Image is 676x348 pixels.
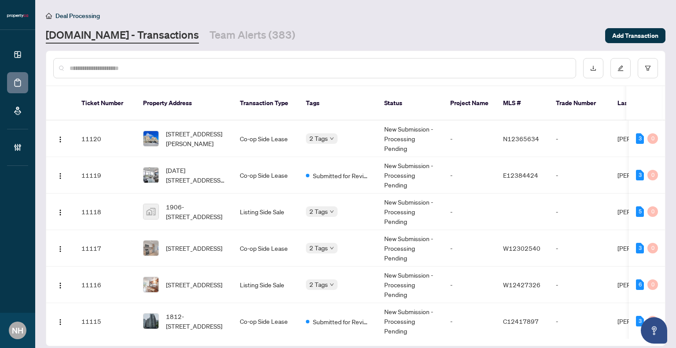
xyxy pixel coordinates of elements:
button: Open asap [641,317,667,344]
td: 11115 [74,303,136,340]
img: Logo [57,172,64,179]
span: W12427326 [503,281,540,289]
span: home [46,13,52,19]
button: Logo [53,168,67,182]
img: thumbnail-img [143,314,158,329]
span: download [590,65,596,71]
td: New Submission - Processing Pending [377,194,443,230]
td: - [549,303,610,340]
button: download [583,58,603,78]
img: thumbnail-img [143,277,158,292]
button: Logo [53,314,67,328]
td: Co-op Side Lease [233,157,299,194]
span: 2 Tags [309,133,328,143]
a: [DOMAIN_NAME] - Transactions [46,28,199,44]
div: 0 [647,243,658,253]
th: Status [377,86,443,121]
span: down [330,209,334,214]
img: Logo [57,209,64,216]
span: filter [645,65,651,71]
td: 11117 [74,230,136,267]
button: filter [638,58,658,78]
img: Logo [57,245,64,253]
span: W12302540 [503,244,540,252]
th: Trade Number [549,86,610,121]
img: thumbnail-img [143,204,158,219]
span: E12384424 [503,171,538,179]
td: 11119 [74,157,136,194]
span: 1812-[STREET_ADDRESS] [166,311,226,331]
td: Listing Side Sale [233,267,299,303]
button: Add Transaction [605,28,665,43]
button: Logo [53,241,67,255]
th: MLS # [496,86,549,121]
span: 2 Tags [309,243,328,253]
button: Logo [53,132,67,146]
img: logo [7,13,28,18]
span: down [330,282,334,287]
span: N12365634 [503,135,539,143]
td: Co-op Side Lease [233,230,299,267]
td: - [549,121,610,157]
th: Transaction Type [233,86,299,121]
span: [STREET_ADDRESS] [166,280,222,289]
span: down [330,246,334,250]
td: - [443,157,496,194]
th: Tags [299,86,377,121]
span: 2 Tags [309,279,328,289]
th: Project Name [443,86,496,121]
div: 3 [636,316,644,326]
span: Deal Processing [55,12,100,20]
img: Logo [57,136,64,143]
span: NH [12,324,23,337]
a: Team Alerts (383) [209,28,295,44]
td: - [443,303,496,340]
td: - [443,230,496,267]
span: edit [617,65,624,71]
td: New Submission - Processing Pending [377,121,443,157]
button: Logo [53,278,67,292]
div: 5 [636,206,644,217]
span: 2 Tags [309,206,328,216]
img: Logo [57,319,64,326]
div: 0 [647,316,658,326]
td: - [443,121,496,157]
td: - [443,267,496,303]
div: 6 [636,279,644,290]
span: Submitted for Review [313,171,370,180]
img: thumbnail-img [143,131,158,146]
div: 3 [636,170,644,180]
div: 0 [647,206,658,217]
img: thumbnail-img [143,241,158,256]
span: [STREET_ADDRESS][PERSON_NAME] [166,129,226,148]
div: 0 [647,279,658,290]
td: - [549,267,610,303]
th: Property Address [136,86,233,121]
td: Co-op Side Lease [233,121,299,157]
td: Co-op Side Lease [233,303,299,340]
td: 11118 [74,194,136,230]
td: New Submission - Processing Pending [377,157,443,194]
td: 11116 [74,267,136,303]
th: Ticket Number [74,86,136,121]
div: 0 [647,133,658,144]
span: C12417897 [503,317,539,325]
img: thumbnail-img [143,168,158,183]
span: 1906-[STREET_ADDRESS] [166,202,226,221]
td: - [549,194,610,230]
td: New Submission - Processing Pending [377,230,443,267]
td: - [443,194,496,230]
td: New Submission - Processing Pending [377,267,443,303]
td: Listing Side Sale [233,194,299,230]
span: down [330,136,334,141]
span: Add Transaction [612,29,658,43]
button: Logo [53,205,67,219]
div: 3 [636,133,644,144]
span: [DATE][STREET_ADDRESS][DATE] [166,165,226,185]
div: 0 [647,170,658,180]
button: edit [610,58,631,78]
td: - [549,157,610,194]
span: [STREET_ADDRESS] [166,243,222,253]
div: 3 [636,243,644,253]
td: - [549,230,610,267]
